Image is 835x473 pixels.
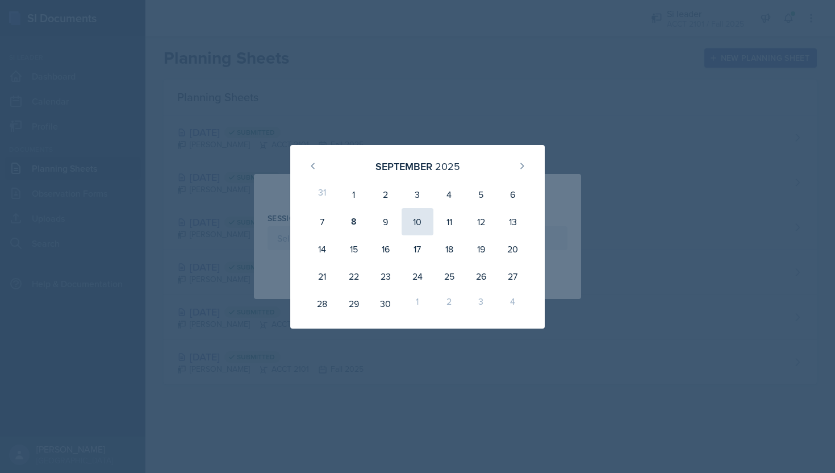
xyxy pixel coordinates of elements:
div: 15 [338,235,370,263]
div: 30 [370,290,402,317]
div: 3 [465,290,497,317]
div: 1 [402,290,433,317]
div: 1 [338,181,370,208]
div: 24 [402,263,433,290]
div: 9 [370,208,402,235]
div: 4 [433,181,465,208]
div: 23 [370,263,402,290]
div: 16 [370,235,402,263]
div: 13 [497,208,529,235]
div: 18 [433,235,465,263]
div: 22 [338,263,370,290]
div: 2025 [435,159,460,174]
div: 10 [402,208,433,235]
div: 3 [402,181,433,208]
div: 17 [402,235,433,263]
div: 25 [433,263,465,290]
div: 21 [306,263,338,290]
div: 19 [465,235,497,263]
div: September [375,159,432,174]
div: 11 [433,208,465,235]
div: 14 [306,235,338,263]
div: 29 [338,290,370,317]
div: 27 [497,263,529,290]
div: 26 [465,263,497,290]
div: 28 [306,290,338,317]
div: 2 [433,290,465,317]
div: 12 [465,208,497,235]
div: 5 [465,181,497,208]
div: 7 [306,208,338,235]
div: 20 [497,235,529,263]
div: 2 [370,181,402,208]
div: 4 [497,290,529,317]
div: 6 [497,181,529,208]
div: 8 [338,208,370,235]
div: 31 [306,181,338,208]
